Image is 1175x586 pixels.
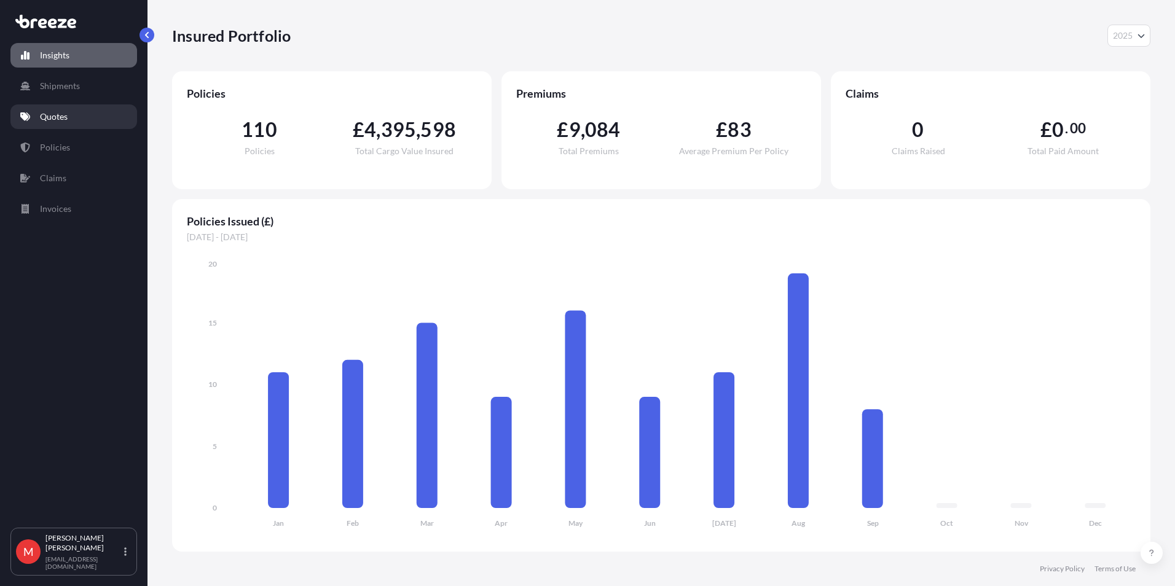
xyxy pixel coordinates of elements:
[347,518,359,528] tspan: Feb
[1089,518,1102,528] tspan: Dec
[846,86,1136,101] span: Claims
[40,172,66,184] p: Claims
[45,555,122,570] p: [EMAIL_ADDRESS][DOMAIN_NAME]
[242,120,277,139] span: 110
[208,318,217,327] tspan: 15
[187,86,477,101] span: Policies
[557,120,568,139] span: £
[187,231,1136,243] span: [DATE] - [DATE]
[679,147,788,155] span: Average Premium Per Policy
[420,120,456,139] span: 598
[912,120,924,139] span: 0
[1065,123,1068,133] span: .
[213,442,217,451] tspan: 5
[1070,123,1086,133] span: 00
[208,259,217,268] tspan: 20
[1015,518,1029,528] tspan: Nov
[40,203,71,215] p: Invoices
[792,518,806,528] tspan: Aug
[568,518,583,528] tspan: May
[495,518,508,528] tspan: Apr
[10,197,137,221] a: Invoices
[45,533,122,553] p: [PERSON_NAME] [PERSON_NAME]
[353,120,364,139] span: £
[23,545,34,558] span: M
[381,120,417,139] span: 395
[213,503,217,512] tspan: 0
[416,120,420,139] span: ,
[10,166,137,190] a: Claims
[1040,564,1085,574] a: Privacy Policy
[40,49,69,61] p: Insights
[892,147,945,155] span: Claims Raised
[712,518,736,528] tspan: [DATE]
[1094,564,1136,574] a: Terms of Use
[10,104,137,129] a: Quotes
[1052,120,1064,139] span: 0
[516,86,806,101] span: Premiums
[10,135,137,160] a: Policies
[273,518,284,528] tspan: Jan
[644,518,656,528] tspan: Jun
[1040,120,1052,139] span: £
[940,518,953,528] tspan: Oct
[10,43,137,68] a: Insights
[420,518,434,528] tspan: Mar
[1113,29,1133,42] span: 2025
[245,147,275,155] span: Policies
[585,120,621,139] span: 084
[40,141,70,154] p: Policies
[728,120,751,139] span: 83
[716,120,728,139] span: £
[355,147,454,155] span: Total Cargo Value Insured
[187,214,1136,229] span: Policies Issued (£)
[10,74,137,98] a: Shipments
[208,380,217,389] tspan: 10
[40,80,80,92] p: Shipments
[581,120,585,139] span: ,
[172,26,291,45] p: Insured Portfolio
[1028,147,1099,155] span: Total Paid Amount
[559,147,619,155] span: Total Premiums
[376,120,380,139] span: ,
[364,120,376,139] span: 4
[867,518,879,528] tspan: Sep
[1107,25,1150,47] button: Year Selector
[40,111,68,123] p: Quotes
[569,120,581,139] span: 9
